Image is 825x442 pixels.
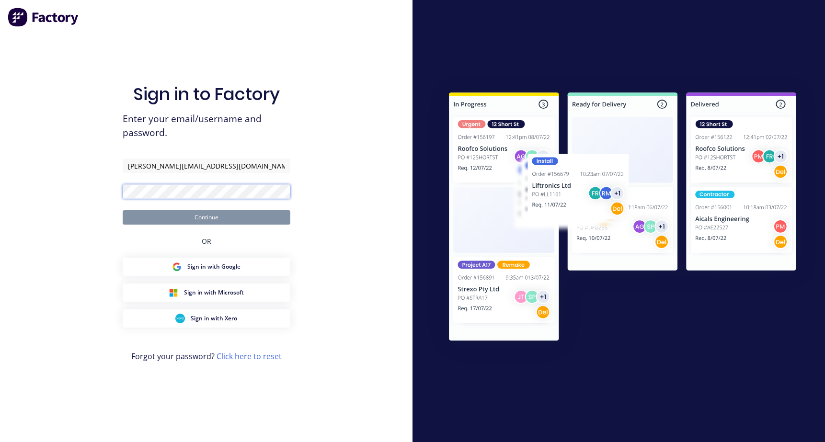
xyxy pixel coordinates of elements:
[123,283,290,302] button: Microsoft Sign inSign in with Microsoft
[131,351,282,362] span: Forgot your password?
[187,262,241,271] span: Sign in with Google
[123,210,290,225] button: Continue
[175,314,185,323] img: Xero Sign in
[123,159,290,173] input: Email/Username
[133,84,280,104] h1: Sign in to Factory
[191,314,237,323] span: Sign in with Xero
[184,288,244,297] span: Sign in with Microsoft
[202,225,211,258] div: OR
[123,309,290,328] button: Xero Sign inSign in with Xero
[169,288,178,297] img: Microsoft Sign in
[428,73,817,363] img: Sign in
[8,8,80,27] img: Factory
[123,112,290,140] span: Enter your email/username and password.
[123,258,290,276] button: Google Sign inSign in with Google
[172,262,182,272] img: Google Sign in
[217,351,282,362] a: Click here to reset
